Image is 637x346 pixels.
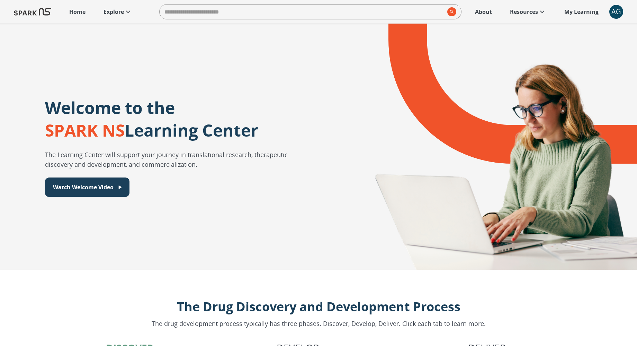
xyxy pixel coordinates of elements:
a: Resources [506,4,550,19]
div: AG [609,5,623,19]
p: The Learning Center will support your journey in translational research, therapeutic discovery an... [45,150,311,169]
img: Logo of SPARK at Stanford [14,3,51,20]
a: Home [66,4,89,19]
button: Watch Welcome Video [45,178,129,197]
p: Watch Welcome Video [53,183,114,191]
span: SPARK NS [45,119,125,141]
a: About [472,4,495,19]
a: Explore [100,4,136,19]
p: Explore [104,8,124,16]
p: My Learning [564,8,599,16]
div: A montage of drug development icons and a SPARK NS logo design element [341,24,637,270]
button: account of current user [609,5,623,19]
p: About [475,8,492,16]
p: Welcome to the Learning Center [45,96,258,141]
p: Resources [510,8,538,16]
p: The drug development process typically has three phases. Discover, Develop, Deliver. Click each t... [152,319,486,328]
p: Home [69,8,86,16]
button: search [445,5,456,19]
p: The Drug Discovery and Development Process [152,297,486,316]
a: My Learning [561,4,602,19]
